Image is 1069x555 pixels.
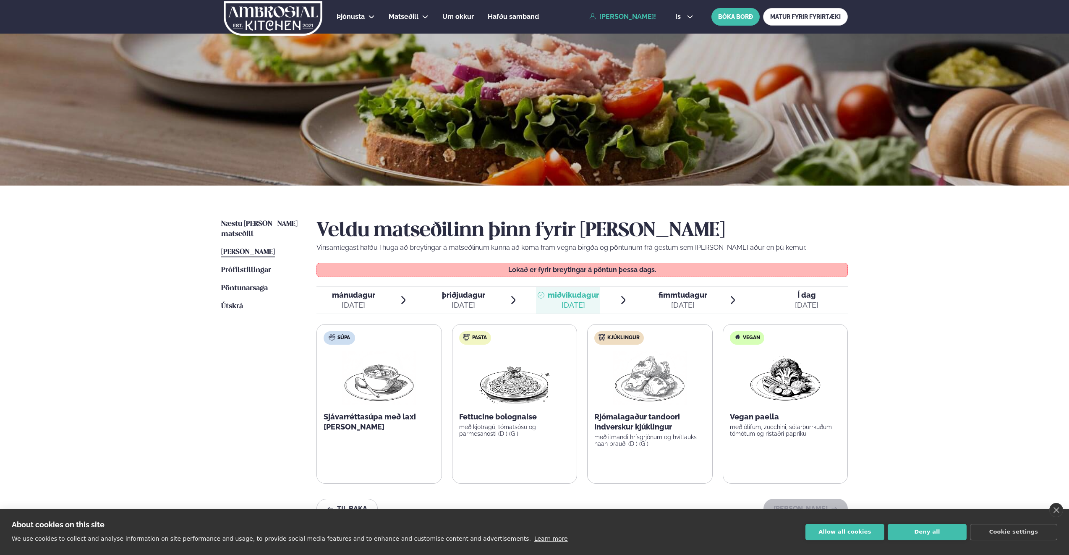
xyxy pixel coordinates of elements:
span: Súpa [337,335,350,341]
img: Soup.png [342,351,416,405]
div: [DATE] [795,300,818,310]
a: [PERSON_NAME]! [589,13,656,21]
span: Hafðu samband [488,13,539,21]
a: [PERSON_NAME] [221,247,275,257]
h2: Veldu matseðilinn þinn fyrir [PERSON_NAME] [316,219,848,243]
a: Pöntunarsaga [221,283,268,293]
span: fimmtudagur [659,291,707,299]
span: Kjúklingur [607,335,640,341]
span: Næstu [PERSON_NAME] matseðill [221,220,298,238]
span: Prófílstillingar [221,267,271,274]
a: Þjónusta [337,12,365,22]
span: miðvikudagur [548,291,599,299]
span: Um okkur [442,13,474,21]
img: chicken.svg [599,334,605,340]
a: Matseðill [389,12,418,22]
a: Hafðu samband [488,12,539,22]
span: Pöntunarsaga [221,285,268,292]
strong: About cookies on this site [12,520,105,529]
span: Í dag [795,290,818,300]
img: Spagetti.png [478,351,551,405]
p: Sjávarréttasúpa með laxi [PERSON_NAME] [324,412,435,432]
span: Þjónusta [337,13,365,21]
button: Deny all [888,524,967,540]
div: [DATE] [442,300,485,310]
div: [DATE] [332,300,375,310]
span: Útskrá [221,303,243,310]
a: Næstu [PERSON_NAME] matseðill [221,219,300,239]
p: Lokað er fyrir breytingar á pöntun þessa dags. [325,267,839,273]
button: BÓKA BORÐ [711,8,760,26]
button: is [669,13,700,20]
span: [PERSON_NAME] [221,249,275,256]
img: soup.svg [329,334,335,340]
p: Vegan paella [730,412,841,422]
span: Matseðill [389,13,418,21]
p: Fettucine bolognaise [459,412,570,422]
a: Útskrá [221,301,243,312]
a: MATUR FYRIR FYRIRTÆKI [763,8,848,26]
span: is [675,13,683,20]
a: close [1049,503,1063,517]
button: Allow all cookies [805,524,884,540]
a: Prófílstillingar [221,265,271,275]
div: [DATE] [548,300,599,310]
p: We use cookies to collect and analyse information on site performance and usage, to provide socia... [12,535,531,542]
p: Rjómalagaður tandoori Indverskur kjúklingur [594,412,706,432]
div: [DATE] [659,300,707,310]
img: logo [223,1,323,36]
img: Chicken-thighs.png [613,351,687,405]
span: mánudagur [332,291,375,299]
p: með ólífum, zucchini, sólarþurrkuðum tómötum og ristaðri papriku [730,424,841,437]
p: Vinsamlegast hafðu í huga að breytingar á matseðlinum kunna að koma fram vegna birgða og pöntunum... [316,243,848,253]
a: Learn more [534,535,568,542]
a: Um okkur [442,12,474,22]
button: Cookie settings [970,524,1057,540]
button: Til baka [316,499,378,519]
button: [PERSON_NAME] [763,499,848,519]
p: með kjötragú, tómatsósu og parmesanosti (D ) (G ) [459,424,570,437]
p: með ilmandi hrísgrjónum og hvítlauks naan brauði (D ) (G ) [594,434,706,447]
span: Pasta [472,335,487,341]
span: Vegan [743,335,760,341]
img: pasta.svg [463,334,470,340]
img: Vegan.svg [734,334,741,340]
img: Vegan.png [748,351,822,405]
span: þriðjudagur [442,291,485,299]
